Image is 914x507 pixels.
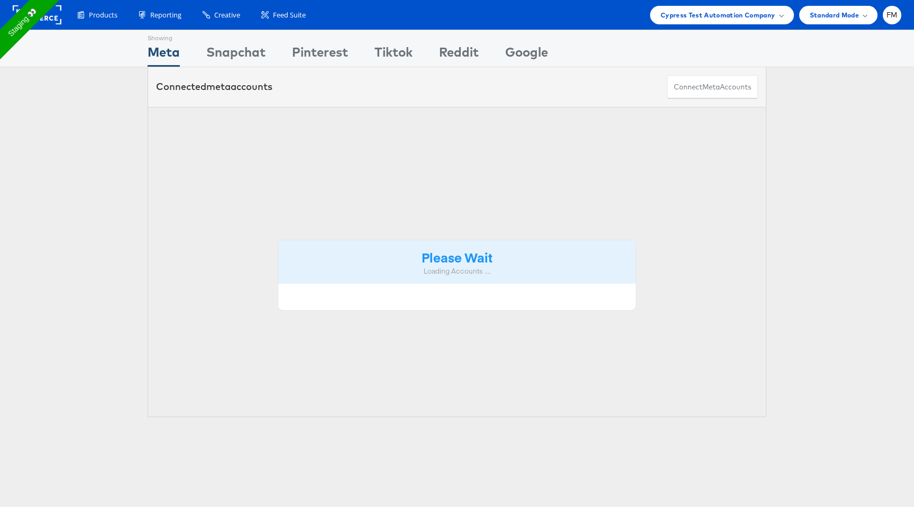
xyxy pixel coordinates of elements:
div: Pinterest [292,43,348,67]
div: Showing [148,30,180,43]
span: FM [886,12,898,19]
strong: Please Wait [422,248,492,266]
span: Standard Mode [810,10,859,21]
div: Connected accounts [156,80,272,94]
span: Creative [214,10,240,20]
span: Products [89,10,117,20]
span: Cypress Test Automation Company [661,10,775,21]
span: Feed Suite [273,10,306,20]
span: Reporting [150,10,181,20]
div: Google [505,43,548,67]
button: ConnectmetaAccounts [667,75,758,99]
div: Loading Accounts .... [286,266,628,276]
div: Snapchat [206,43,266,67]
div: Meta [148,43,180,67]
div: Reddit [439,43,479,67]
div: Tiktok [374,43,413,67]
span: meta [206,80,231,93]
span: meta [702,82,720,92]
